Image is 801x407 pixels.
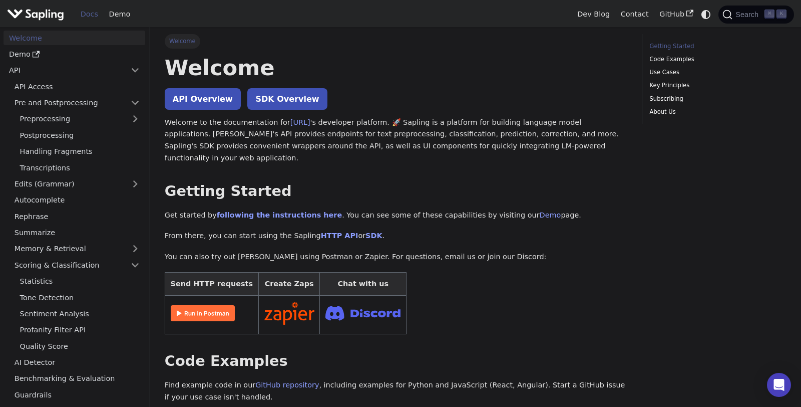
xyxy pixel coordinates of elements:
[165,272,258,296] th: Send HTTP requests
[165,210,628,222] p: Get started by . You can see some of these capabilities by visiting our page.
[9,371,145,386] a: Benchmarking & Evaluation
[650,81,783,90] a: Key Principles
[165,117,628,164] p: Welcome to the documentation for 's developer platform. 🚀 Sapling is a platform for building lang...
[321,232,358,240] a: HTTP API
[247,88,327,110] a: SDK Overview
[258,272,320,296] th: Create Zaps
[572,7,615,22] a: Dev Blog
[9,226,145,240] a: Summarize
[75,7,104,22] a: Docs
[15,307,145,321] a: Sentiment Analysis
[165,379,628,403] p: Find example code in our , including examples for Python and JavaScript (React, Angular). Start a...
[9,79,145,94] a: API Access
[15,160,145,175] a: Transcriptions
[9,242,145,256] a: Memory & Retrieval
[650,55,783,64] a: Code Examples
[15,339,145,353] a: Quality Score
[9,96,145,110] a: Pre and Postprocessing
[650,107,783,117] a: About Us
[764,10,774,19] kbd: ⌘
[165,251,628,263] p: You can also try out [PERSON_NAME] using Postman or Zapier. For questions, email us or join our D...
[9,209,145,224] a: Rephrase
[325,303,400,323] img: Join Discord
[165,230,628,242] p: From there, you can start using the Sapling or .
[125,63,145,78] button: Collapse sidebar category 'API'
[7,7,68,22] a: Sapling.ai
[650,68,783,77] a: Use Cases
[718,6,793,24] button: Search (Command+K)
[165,34,200,48] span: Welcome
[9,193,145,208] a: Autocomplete
[104,7,136,22] a: Demo
[776,10,786,19] kbd: K
[732,11,764,19] span: Search
[165,88,241,110] a: API Overview
[699,7,713,22] button: Switch between dark and light mode (currently system mode)
[165,182,628,200] h2: Getting Started
[767,373,791,397] div: Open Intercom Messenger
[255,381,319,389] a: GitHub repository
[4,47,145,62] a: Demo
[650,94,783,104] a: Subscribing
[15,128,145,142] a: Postprocessing
[217,211,342,219] a: following the instructions here
[165,54,628,81] h1: Welcome
[654,7,698,22] a: GitHub
[15,290,145,305] a: Tone Detection
[9,355,145,370] a: AI Detector
[165,34,628,48] nav: Breadcrumbs
[650,42,783,51] a: Getting Started
[540,211,561,219] a: Demo
[15,144,145,159] a: Handling Fragments
[165,352,628,370] h2: Code Examples
[9,177,145,191] a: Edits (Grammar)
[171,305,235,321] img: Run in Postman
[4,31,145,45] a: Welcome
[15,323,145,337] a: Profanity Filter API
[15,112,145,126] a: Preprocessing
[365,232,382,240] a: SDK
[15,274,145,289] a: Statistics
[264,302,314,325] img: Connect in Zapier
[290,118,310,126] a: [URL]
[9,387,145,402] a: Guardrails
[615,7,654,22] a: Contact
[320,272,407,296] th: Chat with us
[9,258,145,272] a: Scoring & Classification
[4,63,125,78] a: API
[7,7,64,22] img: Sapling.ai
